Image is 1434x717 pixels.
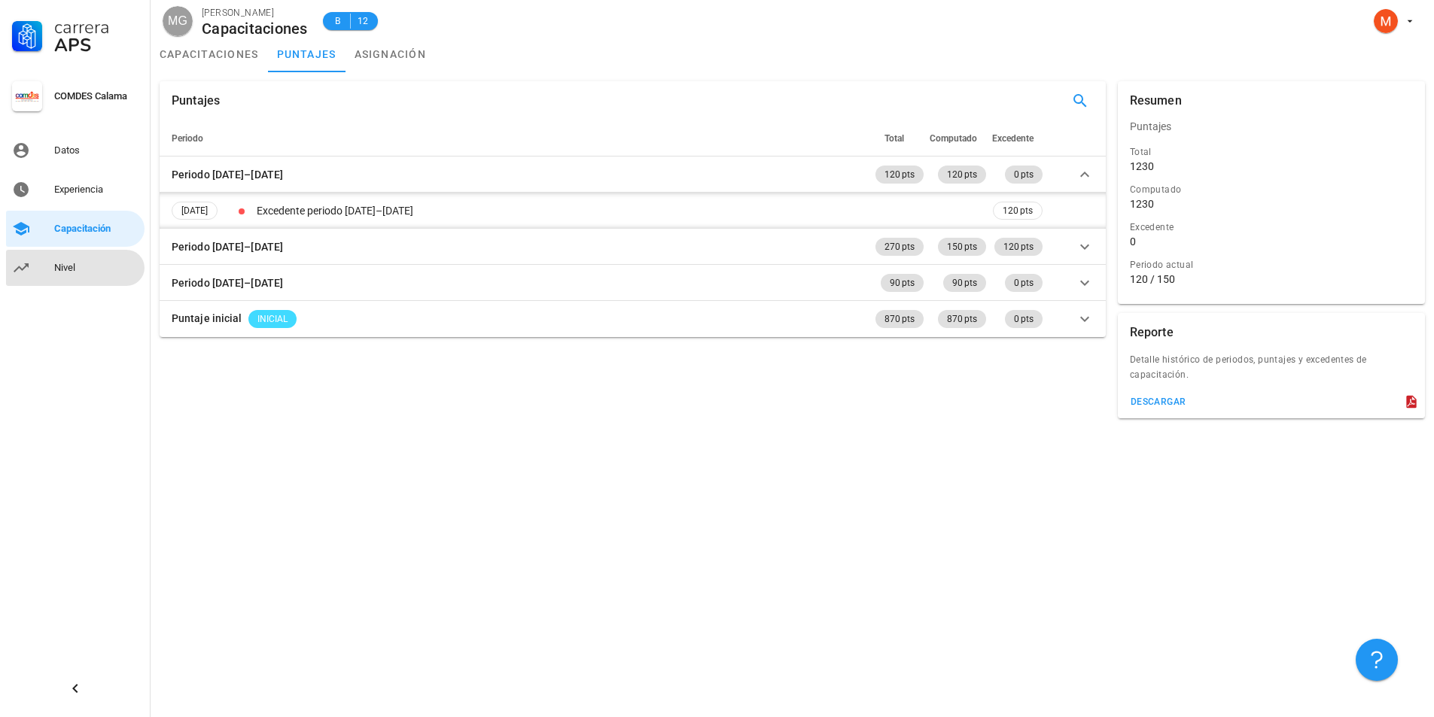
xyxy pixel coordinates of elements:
[357,14,369,29] span: 12
[6,211,145,247] a: Capacitación
[927,120,989,156] th: Computado
[202,20,308,37] div: Capacitaciones
[1130,313,1174,352] div: Reporte
[947,166,977,184] span: 120 pts
[54,90,139,102] div: COMDES Calama
[172,238,283,255] div: Periodo [DATE]–[DATE]
[890,274,915,292] span: 90 pts
[992,133,1034,144] span: Excedente
[1130,257,1413,272] div: Periodo actual
[202,5,308,20] div: [PERSON_NAME]
[172,310,242,327] div: Puntaje inicial
[160,120,872,156] th: Periodo
[6,250,145,286] a: Nivel
[947,238,977,256] span: 150 pts
[1118,352,1425,391] div: Detalle histórico de periodos, puntajes y excedentes de capacitación.
[1014,310,1034,328] span: 0 pts
[6,172,145,208] a: Experiencia
[54,144,139,156] div: Datos
[254,193,990,229] td: Excedente periodo [DATE]–[DATE]
[989,120,1046,156] th: Excedente
[952,274,977,292] span: 90 pts
[54,223,139,235] div: Capacitación
[1130,144,1413,160] div: Total
[163,6,193,36] div: avatar
[1130,81,1182,120] div: Resumen
[168,6,187,36] span: MG
[884,166,915,184] span: 120 pts
[1130,272,1413,286] div: 120 / 150
[268,36,346,72] a: puntajes
[151,36,268,72] a: capacitaciones
[884,133,904,144] span: Total
[884,310,915,328] span: 870 pts
[172,166,283,183] div: Periodo [DATE]–[DATE]
[1374,9,1398,33] div: avatar
[1124,391,1192,412] button: descargar
[332,14,344,29] span: B
[930,133,977,144] span: Computado
[6,132,145,169] a: Datos
[1003,238,1034,256] span: 120 pts
[172,133,203,144] span: Periodo
[54,36,139,54] div: APS
[1130,160,1154,173] div: 1230
[1130,396,1186,407] div: descargar
[1118,108,1425,144] div: Puntajes
[54,18,139,36] div: Carrera
[54,184,139,196] div: Experiencia
[54,262,139,274] div: Nivel
[1014,274,1034,292] span: 0 pts
[1130,220,1413,235] div: Excedente
[1003,202,1033,219] span: 120 pts
[1130,235,1136,248] div: 0
[172,275,283,291] div: Periodo [DATE]–[DATE]
[172,81,220,120] div: Puntajes
[257,310,288,328] span: INICIAL
[181,202,208,219] span: [DATE]
[947,310,977,328] span: 870 pts
[1014,166,1034,184] span: 0 pts
[346,36,436,72] a: asignación
[1130,182,1413,197] div: Computado
[872,120,927,156] th: Total
[1130,197,1154,211] div: 1230
[884,238,915,256] span: 270 pts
